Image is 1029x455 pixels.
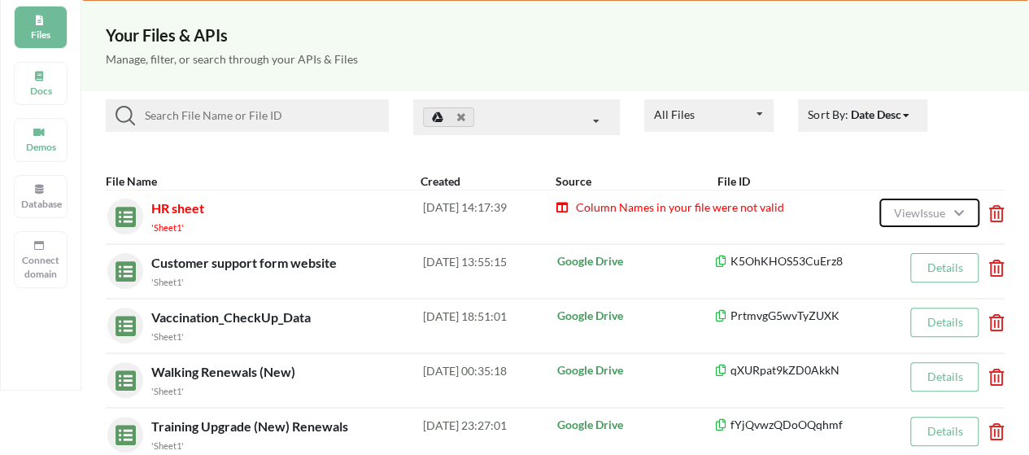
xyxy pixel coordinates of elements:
[557,362,714,378] p: Google Drive
[21,84,60,98] p: Docs
[927,260,962,274] a: Details
[910,362,979,392] button: Details
[151,255,340,270] span: Customer support form website
[714,308,909,324] p: PrtmvgG5wvTyZUXK
[927,424,962,438] a: Details
[927,315,962,329] a: Details
[21,28,60,42] p: Files
[135,106,382,125] input: Search File Name or File ID
[910,417,979,446] button: Details
[107,199,136,227] img: sheets.7a1b7961.svg
[151,386,184,396] small: 'Sheet1'
[107,253,136,282] img: sheets.7a1b7961.svg
[910,308,979,337] button: Details
[717,174,749,188] b: File ID
[714,362,909,378] p: qXURpat9kZD0AkkN
[714,253,909,269] p: K5OhKHOS53CuErz8
[423,308,556,343] div: [DATE] 18:51:01
[151,418,351,434] span: Training Upgrade (New) Renewals
[557,308,714,324] p: Google Drive
[107,417,136,445] img: sheets.7a1b7961.svg
[557,253,714,269] p: Google Drive
[654,109,695,120] div: All Files
[893,206,949,220] span: View Issue
[423,417,556,453] div: [DATE] 23:27:01
[556,174,591,188] b: Source
[106,25,1005,45] h3: Your Files & APIs
[107,362,136,391] img: sheets.7a1b7961.svg
[151,222,184,233] small: 'Sheet1'
[557,417,714,433] p: Google Drive
[21,253,60,281] p: Connect domain
[116,106,135,125] img: searchIcon.svg
[107,308,136,336] img: sheets.7a1b7961.svg
[21,197,60,211] p: Database
[927,370,962,383] a: Details
[714,417,909,433] p: fYjQvwzQDoOQqhmf
[151,277,184,287] small: 'Sheet1'
[879,199,979,227] button: ViewIssue
[151,200,204,216] span: HR sheet
[151,440,184,451] small: 'Sheet1'
[106,53,1005,67] h5: Manage, filter, or search through your APIs & Files
[910,253,979,282] button: Details
[574,200,784,214] span: Column Names in your file were not valid
[423,199,556,234] div: [DATE] 14:17:39
[850,106,900,123] div: Date Desc
[151,364,299,379] span: Walking Renewals (New)
[423,253,556,289] div: [DATE] 13:55:15
[151,309,314,325] span: Vaccination_CheckUp_Data
[423,362,556,398] div: [DATE] 00:35:18
[106,174,157,188] b: File Name
[21,140,60,154] p: Demos
[151,331,184,342] small: 'Sheet1'
[421,174,460,188] b: Created
[808,107,911,121] span: Sort By:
